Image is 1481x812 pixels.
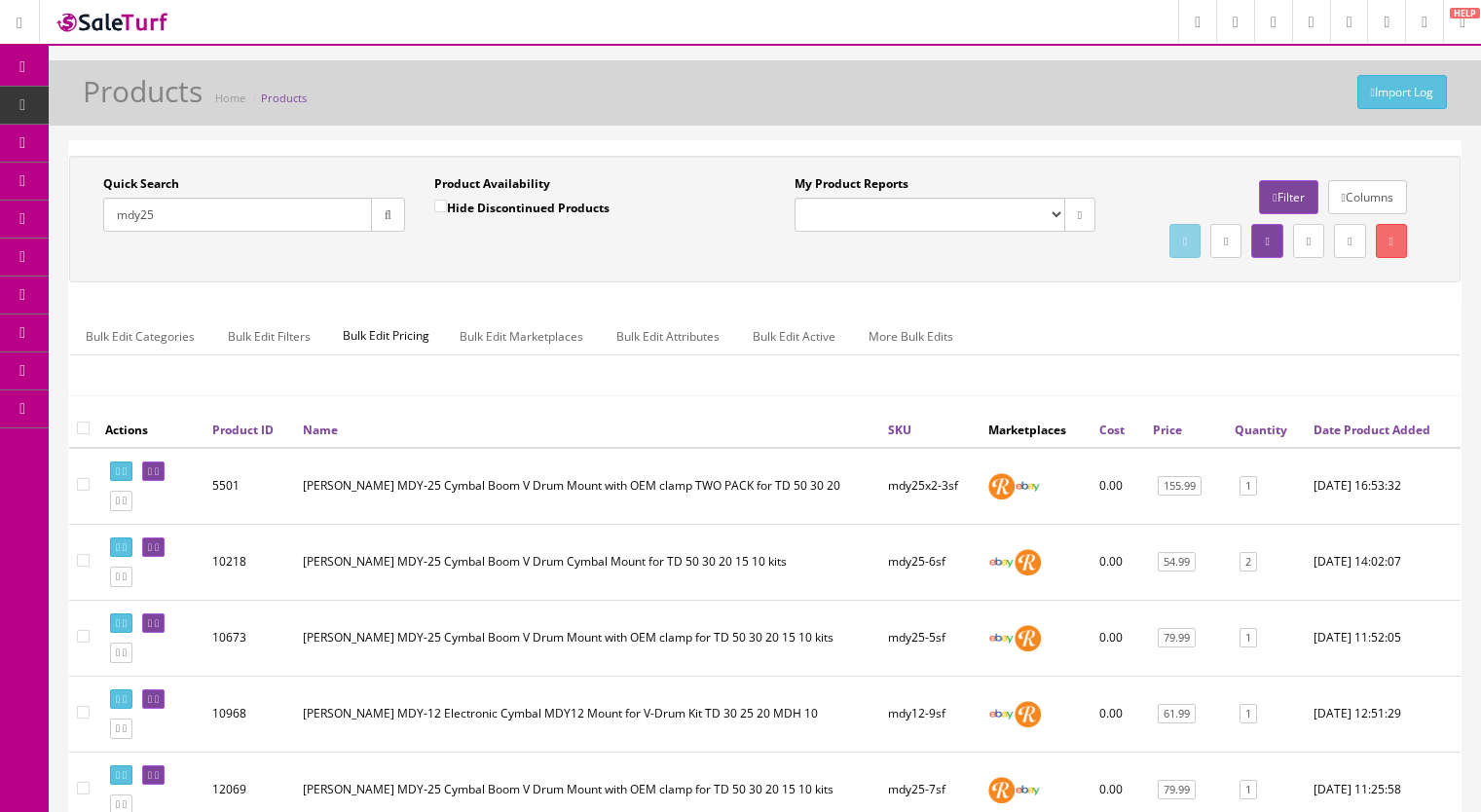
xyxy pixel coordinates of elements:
label: Product Availability [434,175,550,193]
a: 61.99 [1158,704,1196,724]
a: Bulk Edit Attributes [601,317,735,355]
a: Bulk Edit Active [737,317,851,355]
td: Roland MDY-25 Cymbal Boom V Drum Cymbal Mount for TD 50 30 20 15 10 kits [295,524,880,600]
a: Quantity [1235,422,1287,438]
img: ebay [1015,473,1041,499]
a: 1 [1240,704,1257,724]
td: Roland MDY-25 Cymbal Boom V Drum Mount with OEM clamp for TD 50 30 20 15 10 kits [295,600,880,676]
img: ebay [988,625,1015,651]
td: 0.00 [1092,524,1145,600]
a: Import Log [1357,75,1447,109]
td: mdy25-6sf [880,524,981,600]
a: 1 [1240,780,1257,800]
a: Name [303,422,338,438]
h1: Products [83,75,203,107]
img: reverb [988,777,1015,803]
a: Home [215,91,245,105]
td: mdy25x2-3sf [880,448,981,525]
td: 5501 [204,448,295,525]
img: ebay [988,701,1015,727]
label: Hide Discontinued Products [434,198,610,217]
a: 1 [1240,476,1257,497]
a: 79.99 [1158,628,1196,648]
span: Bulk Edit Pricing [328,317,444,354]
th: Marketplaces [981,412,1092,447]
img: reverb [988,473,1015,499]
a: 79.99 [1158,780,1196,800]
td: 2024-02-14 14:02:07 [1306,524,1461,600]
a: Products [261,91,307,105]
a: 54.99 [1158,552,1196,572]
td: 2024-05-20 11:52:05 [1306,600,1461,676]
td: 2020-09-05 16:53:32 [1306,448,1461,525]
a: Date Product Added [1314,422,1430,438]
a: Product ID [212,422,274,438]
a: Bulk Edit Categories [70,317,210,355]
img: ebay [988,549,1015,575]
th: Actions [97,412,204,447]
a: 2 [1240,552,1257,572]
td: mdy12-9sf [880,676,981,752]
a: 155.99 [1158,476,1202,497]
img: SaleTurf [55,9,171,35]
input: Search [103,198,372,232]
td: mdy25-5sf [880,600,981,676]
td: 0.00 [1092,676,1145,752]
a: 1 [1240,628,1257,648]
td: 10673 [204,600,295,676]
a: Columns [1328,180,1407,214]
label: My Product Reports [795,175,908,193]
input: Hide Discontinued Products [434,200,447,212]
a: Filter [1259,180,1317,214]
td: Roland MDY-25 Cymbal Boom V Drum Mount with OEM clamp TWO PACK for TD 50 30 20 [295,448,880,525]
a: Price [1153,422,1182,438]
img: ebay [1015,777,1041,803]
img: reverb [1015,625,1041,651]
img: reverb [1015,701,1041,727]
td: 2024-08-01 12:51:29 [1306,676,1461,752]
td: 10218 [204,524,295,600]
a: SKU [888,422,911,438]
img: reverb [1015,549,1041,575]
a: Cost [1099,422,1125,438]
a: Bulk Edit Filters [212,317,326,355]
td: 0.00 [1092,600,1145,676]
span: HELP [1450,8,1480,18]
td: 0.00 [1092,448,1145,525]
td: Roland MDY-12 Electronic Cymbal MDY12 Mount for V-Drum Kit TD 30 25 20 MDH 10 [295,676,880,752]
a: More Bulk Edits [853,317,969,355]
td: 10968 [204,676,295,752]
a: Bulk Edit Marketplaces [444,317,599,355]
label: Quick Search [103,175,179,193]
